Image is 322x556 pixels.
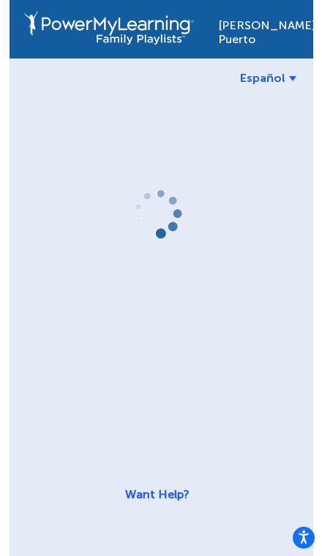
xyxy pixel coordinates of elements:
img: PowerMyLearning Connect [24,11,194,45]
div: [PERSON_NAME] Puerto [218,11,299,46]
a: Español [240,71,296,85]
a: Want Help? [125,487,190,501]
span: Español [240,71,285,85]
img: gif-load2.gif [130,187,184,241]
